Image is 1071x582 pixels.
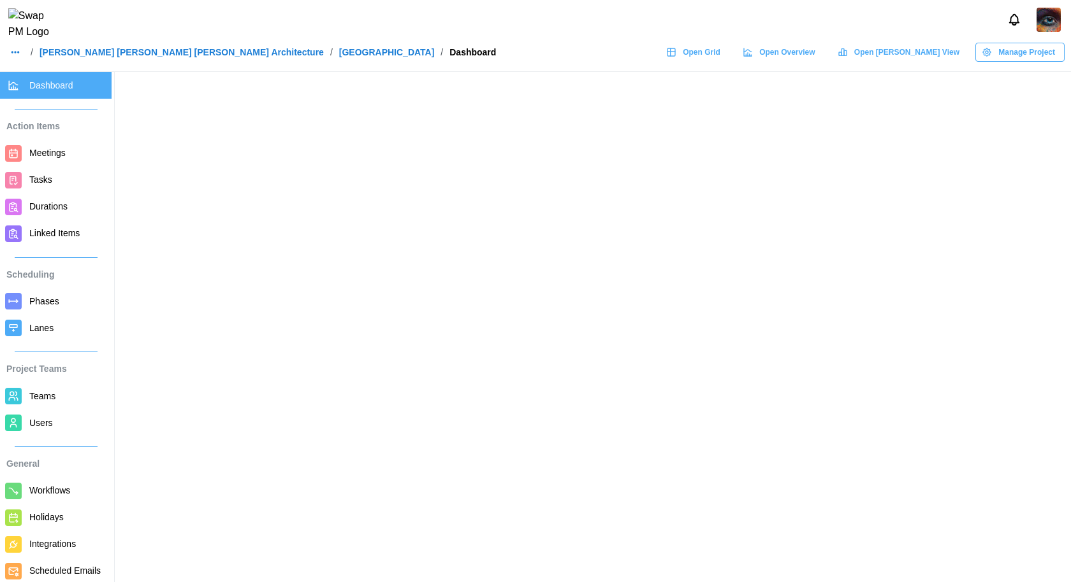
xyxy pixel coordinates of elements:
img: 2Q== [1037,8,1061,32]
div: / [441,48,443,57]
a: [PERSON_NAME] [PERSON_NAME] [PERSON_NAME] Architecture [40,48,324,57]
span: Open Overview [759,43,815,61]
div: Dashboard [449,48,496,57]
span: Users [29,418,53,428]
span: Manage Project [998,43,1055,61]
a: Open Overview [736,43,825,62]
img: Swap PM Logo [8,8,60,40]
a: Open Grid [660,43,730,62]
a: [GEOGRAPHIC_DATA] [339,48,435,57]
a: Zulqarnain Khalil [1037,8,1061,32]
span: Open [PERSON_NAME] View [854,43,959,61]
span: Integrations [29,539,76,549]
span: Lanes [29,323,54,333]
span: Phases [29,296,59,306]
div: / [330,48,333,57]
span: Workflows [29,485,70,495]
button: Manage Project [975,43,1065,62]
a: Open [PERSON_NAME] View [831,43,969,62]
span: Holidays [29,512,64,522]
span: Durations [29,201,68,211]
span: Teams [29,391,55,401]
span: Tasks [29,174,52,185]
button: Notifications [1003,9,1025,31]
span: Scheduled Emails [29,565,101,576]
span: Open Grid [683,43,720,61]
div: / [31,48,33,57]
span: Meetings [29,148,66,158]
span: Linked Items [29,228,80,238]
span: Dashboard [29,80,73,90]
